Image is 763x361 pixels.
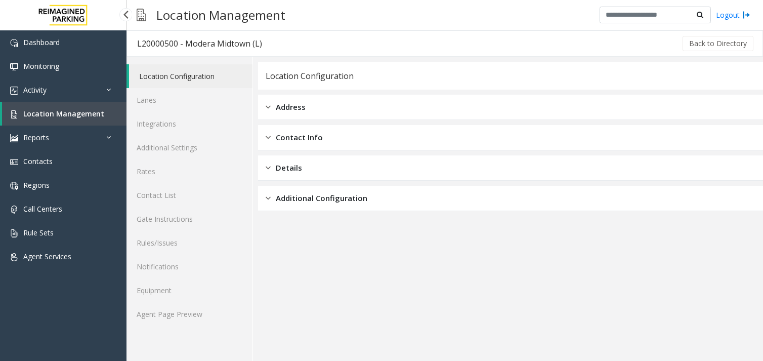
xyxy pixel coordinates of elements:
[23,204,62,214] span: Call Centers
[276,132,323,143] span: Contact Info
[23,156,53,166] span: Contacts
[23,133,49,142] span: Reports
[10,134,18,142] img: 'icon'
[266,192,271,204] img: closed
[126,159,252,183] a: Rates
[126,183,252,207] a: Contact List
[276,162,302,174] span: Details
[10,87,18,95] img: 'icon'
[10,253,18,261] img: 'icon'
[126,278,252,302] a: Equipment
[276,101,306,113] span: Address
[129,64,252,88] a: Location Configuration
[266,162,271,174] img: closed
[10,63,18,71] img: 'icon'
[266,69,354,83] div: Location Configuration
[137,3,146,27] img: pageIcon
[23,109,104,118] span: Location Management
[266,101,271,113] img: closed
[23,85,47,95] span: Activity
[10,182,18,190] img: 'icon'
[23,252,71,261] span: Agent Services
[126,88,252,112] a: Lanes
[126,302,252,326] a: Agent Page Preview
[23,180,50,190] span: Regions
[23,228,54,237] span: Rule Sets
[266,132,271,143] img: closed
[2,102,126,126] a: Location Management
[23,61,59,71] span: Monitoring
[10,158,18,166] img: 'icon'
[126,112,252,136] a: Integrations
[10,206,18,214] img: 'icon'
[10,110,18,118] img: 'icon'
[23,37,60,47] span: Dashboard
[126,136,252,159] a: Additional Settings
[10,229,18,237] img: 'icon'
[683,36,753,51] button: Back to Directory
[137,37,262,50] div: L20000500 - Modera Midtown (L)
[126,255,252,278] a: Notifications
[126,207,252,231] a: Gate Instructions
[151,3,290,27] h3: Location Management
[10,39,18,47] img: 'icon'
[276,192,367,204] span: Additional Configuration
[716,10,750,20] a: Logout
[126,231,252,255] a: Rules/Issues
[742,10,750,20] img: logout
